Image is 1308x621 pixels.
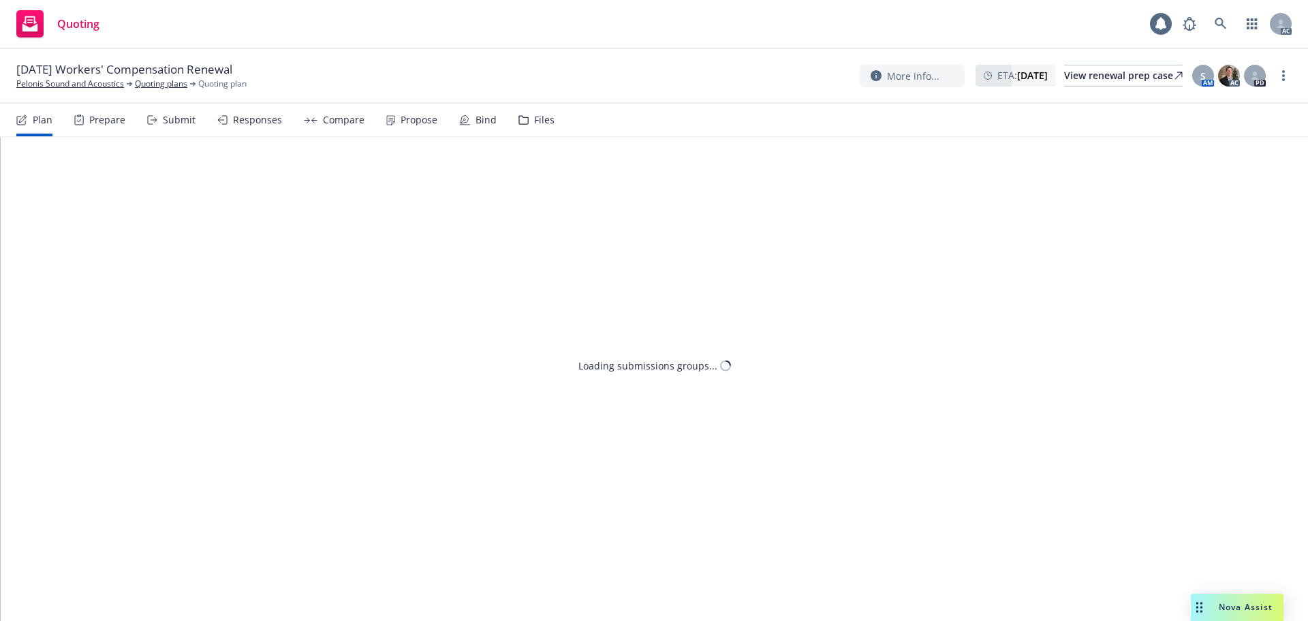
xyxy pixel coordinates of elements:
div: Loading submissions groups... [578,359,717,373]
span: Quoting plan [198,78,247,90]
div: Prepare [89,115,125,125]
div: Bind [476,115,497,125]
div: Propose [401,115,437,125]
div: Responses [233,115,282,125]
span: Nova Assist [1219,601,1273,613]
span: More info... [887,69,939,83]
a: Search [1207,10,1234,37]
div: Submit [163,115,196,125]
a: more [1275,67,1292,84]
span: Quoting [57,18,99,29]
a: Pelonis Sound and Acoustics [16,78,124,90]
div: Plan [33,115,52,125]
img: photo [1218,65,1240,87]
div: Compare [323,115,364,125]
span: ETA : [997,68,1048,82]
a: Quoting plans [135,78,187,90]
strong: [DATE] [1017,69,1048,82]
a: Report a Bug [1176,10,1203,37]
button: Nova Assist [1191,594,1283,621]
div: Files [534,115,555,125]
div: View renewal prep case [1064,65,1183,86]
a: Quoting [11,5,105,43]
div: Drag to move [1191,594,1208,621]
span: S [1200,69,1206,83]
a: Switch app [1239,10,1266,37]
button: More info... [860,65,965,87]
span: [DATE] Workers' Compensation Renewal [16,61,232,78]
a: View renewal prep case [1064,65,1183,87]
